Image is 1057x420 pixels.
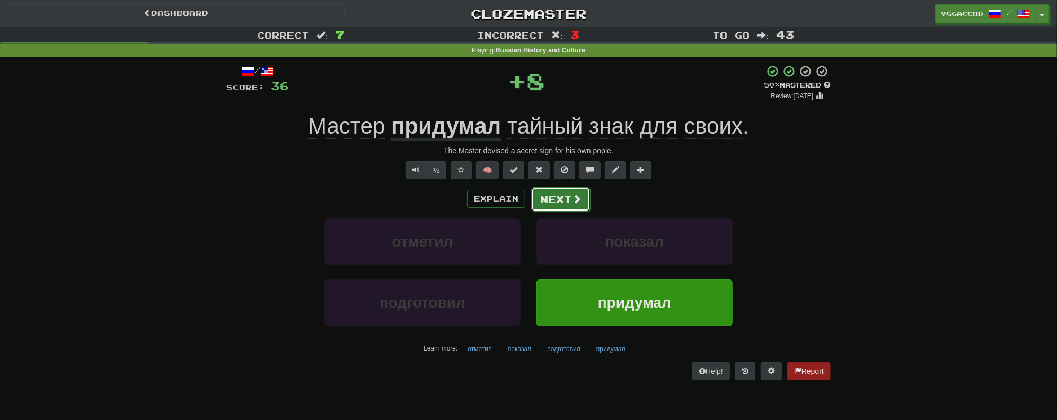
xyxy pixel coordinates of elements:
[787,362,831,380] button: Report
[324,279,521,326] button: подготовил
[380,294,465,311] span: подготовил
[336,28,345,41] span: 7
[536,279,733,326] button: придумал
[692,362,730,380] button: Help!
[941,9,983,19] span: yggaccBD
[476,161,499,179] button: 🧠
[271,79,289,92] span: 36
[630,161,651,179] button: Add to collection (alt+a)
[451,161,472,179] button: Favorite sentence (alt+f)
[406,161,427,179] button: Play sentence audio (ctl+space)
[579,161,601,179] button: Discuss sentence (alt+u)
[462,341,498,357] button: отметил
[598,294,671,311] span: придумал
[684,113,743,139] span: своих
[226,65,289,78] div: /
[591,341,631,357] button: придумал
[257,30,309,40] span: Correct
[541,341,586,357] button: подготовил
[8,4,345,22] a: Dashboard
[1007,8,1012,16] span: /
[360,4,697,23] a: Clozemaster
[503,161,524,179] button: Set this sentence to 100% Mastered (alt+m)
[424,345,457,352] small: Learn more:
[712,30,750,40] span: To go
[935,4,1036,23] a: yggaccBD /
[771,92,814,100] small: Review: [DATE]
[496,47,585,54] strong: Russian History and Culture
[605,161,626,179] button: Edit sentence (alt+d)
[426,161,446,179] button: ½
[776,28,794,41] span: 43
[552,31,563,40] span: :
[316,31,328,40] span: :
[391,113,501,141] u: придумал
[392,233,453,250] span: отметил
[531,187,591,212] button: Next
[589,113,633,139] span: знак
[501,113,748,139] span: .
[403,161,446,179] div: Text-to-speech controls
[757,31,769,40] span: :
[324,218,521,265] button: отметил
[526,67,545,94] span: 8
[536,218,733,265] button: показал
[308,113,385,139] span: Мастер
[226,83,265,92] span: Score:
[467,190,525,208] button: Explain
[554,161,575,179] button: Ignore sentence (alt+i)
[640,113,678,139] span: для
[764,81,831,90] div: Mastered
[764,81,780,89] span: 50 %
[508,65,526,97] span: +
[528,161,550,179] button: Reset to 0% Mastered (alt+r)
[605,233,664,250] span: показал
[478,30,544,40] span: Incorrect
[502,341,537,357] button: показал
[735,362,755,380] button: Round history (alt+y)
[507,113,583,139] span: тайный
[226,145,831,156] div: The Master devised a secret sign for his own pople.
[570,28,579,41] span: 3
